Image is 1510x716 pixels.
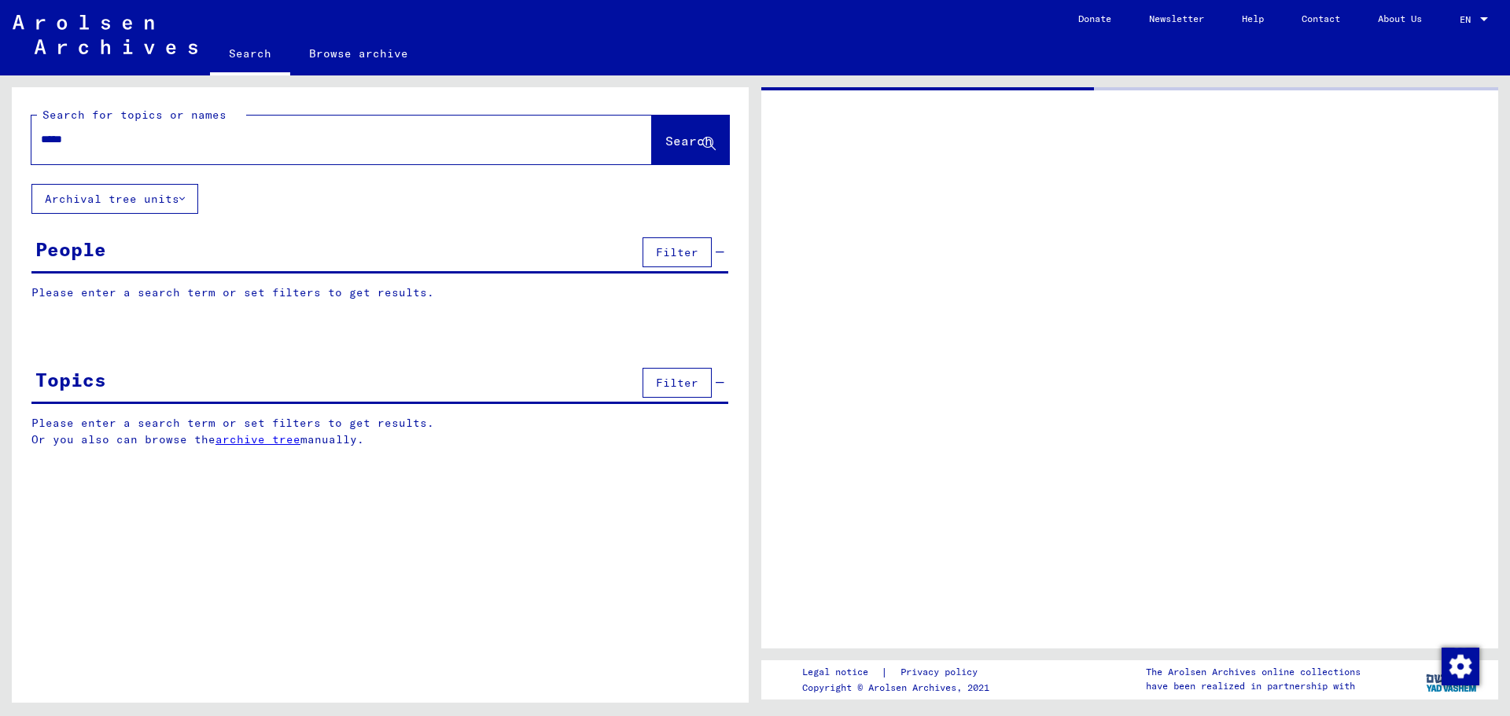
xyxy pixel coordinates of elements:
mat-label: Search for topics or names [42,108,226,122]
p: Please enter a search term or set filters to get results. Or you also can browse the manually. [31,415,729,448]
p: have been realized in partnership with [1146,679,1361,693]
button: Archival tree units [31,184,198,214]
a: Browse archive [290,35,427,72]
a: Search [210,35,290,75]
button: Search [652,116,729,164]
span: EN [1460,14,1477,25]
img: yv_logo.png [1423,659,1482,699]
span: Search [665,133,713,149]
span: Filter [656,376,698,390]
p: Please enter a search term or set filters to get results. [31,285,728,301]
p: Copyright © Arolsen Archives, 2021 [802,681,996,695]
span: Filter [656,245,698,259]
img: Change consent [1442,648,1479,685]
a: Legal notice [802,664,881,681]
div: People [35,235,106,263]
div: Topics [35,365,106,394]
div: | [802,664,996,681]
a: Privacy policy [888,664,996,681]
button: Filter [643,368,712,398]
a: archive tree [215,432,300,446]
button: Filter [643,237,712,267]
img: Arolsen_neg.svg [13,15,197,54]
p: The Arolsen Archives online collections [1146,665,1361,679]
